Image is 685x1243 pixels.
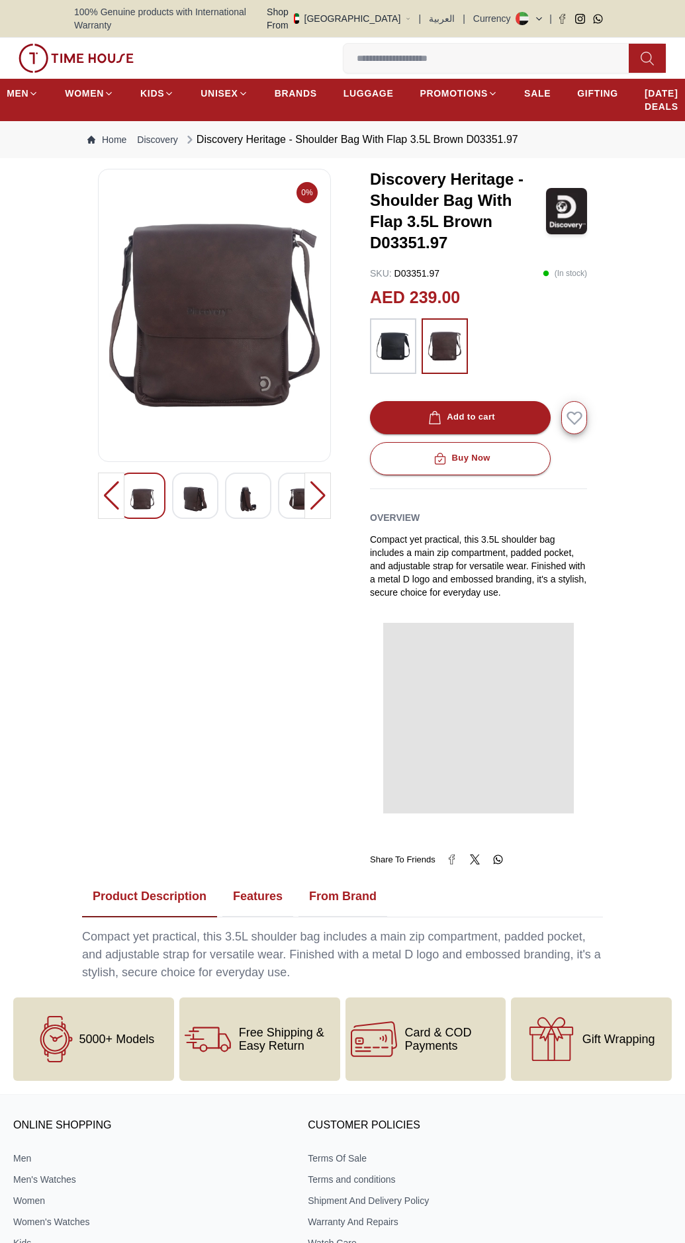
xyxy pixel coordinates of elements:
span: Share To Friends [370,853,435,866]
img: Discovery Heritage - Shoulder Bag With Flap 3.5L Black D03351.06 [289,484,313,514]
span: UNISEX [201,87,238,100]
div: Compact yet practical, this 3.5L shoulder bag includes a main zip compartment, padded pocket, and... [82,928,603,982]
a: Men's Watches [13,1173,279,1186]
button: From Brand [298,876,387,917]
img: United Arab Emirates [294,13,299,24]
a: Whatsapp [593,14,603,24]
a: SALE [524,81,551,105]
span: LUGGAGE [343,87,394,100]
a: Warranty And Repairs [308,1215,573,1228]
a: KIDS [140,81,174,105]
span: Gift Wrapping [582,1033,655,1046]
a: Men [13,1152,279,1165]
div: Buy Now [431,451,490,466]
span: KIDS [140,87,164,100]
span: WOMEN [65,87,104,100]
span: [DATE] DEALS [645,87,678,113]
span: | [419,12,422,25]
a: Facebook [557,14,567,24]
span: 100% Genuine products with International Warranty [74,5,267,32]
a: UNISEX [201,81,248,105]
div: Discovery Heritage - Shoulder Bag With Flap 3.5L Brown D03351.97 [183,132,518,148]
div: Compact yet practical, this 3.5L shoulder bag includes a main zip compartment, padded pocket, and... [370,533,587,599]
p: ( In stock ) [543,267,587,280]
a: [DATE] DEALS [645,81,678,118]
h3: Discovery Heritage - Shoulder Bag With Flap 3.5L Brown D03351.97 [370,169,546,253]
img: Discovery Heritage - Shoulder Bag With Flap 3.5L Brown D03351.97 [546,188,587,234]
a: Terms and conditions [308,1173,573,1186]
span: Free Shipping & Easy Return [239,1026,335,1052]
span: MEN [7,87,28,100]
a: Shipment And Delivery Policy [308,1194,573,1207]
img: ... [19,44,134,73]
span: SALE [524,87,551,100]
a: Instagram [575,14,585,24]
h3: ONLINE SHOPPING [13,1116,279,1136]
a: Women [13,1194,279,1207]
span: Card & COD Payments [405,1026,501,1052]
button: Features [222,876,293,917]
span: 5000+ Models [79,1033,155,1046]
span: | [463,12,465,25]
a: Terms Of Sale [308,1152,573,1165]
button: Buy Now [370,442,551,475]
button: Product Description [82,876,217,917]
div: Currency [473,12,516,25]
span: GIFTING [577,87,618,100]
span: PROMOTIONS [420,87,488,100]
a: Home [87,133,126,146]
a: WOMEN [65,81,114,105]
a: Women's Watches [13,1215,279,1228]
img: Discovery Heritage - Shoulder Bag With Flap 3.5L Black D03351.06 [183,484,207,514]
img: Discovery Heritage - Shoulder Bag With Flap 3.5L Black D03351.06 [130,484,154,514]
span: BRANDS [275,87,317,100]
img: ... [377,325,410,367]
span: | [549,12,552,25]
a: GIFTING [577,81,618,105]
button: Add to cart [370,401,551,434]
button: العربية [429,12,455,25]
img: Discovery Heritage - Shoulder Bag With Flap 3.5L Black D03351.06 [236,484,260,514]
a: Discovery [137,133,177,146]
button: Shop From[GEOGRAPHIC_DATA] [267,5,411,32]
h2: AED 239.00 [370,285,460,310]
img: ... [428,325,461,367]
a: LUGGAGE [343,81,394,105]
a: BRANDS [275,81,317,105]
nav: Breadcrumb [74,121,611,158]
a: PROMOTIONS [420,81,498,105]
div: Add to cart [426,410,495,425]
img: Discovery Heritage - Shoulder Bag With Flap 3.5L Black D03351.06 [109,180,320,451]
a: MEN [7,81,38,105]
h3: CUSTOMER POLICIES [308,1116,573,1136]
h2: Overview [370,508,420,528]
p: D03351.97 [370,267,439,280]
span: 0% [297,182,318,203]
span: SKU : [370,268,392,279]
